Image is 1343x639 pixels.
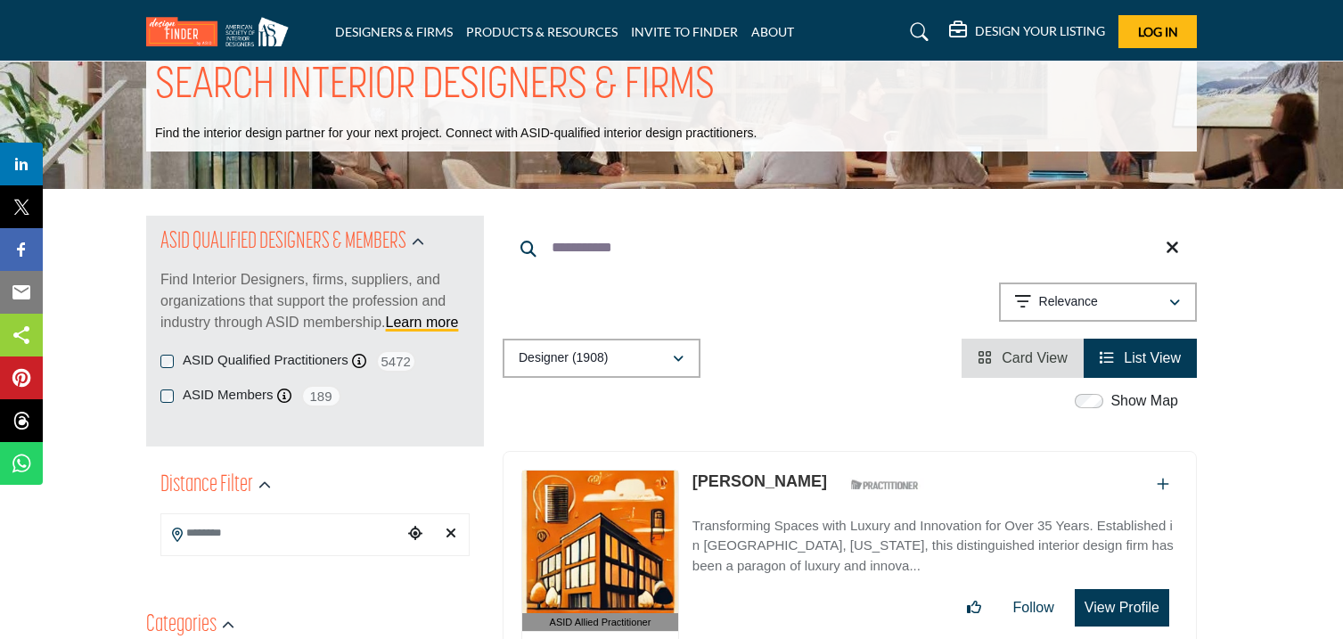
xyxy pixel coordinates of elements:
[301,385,341,407] span: 189
[376,350,416,373] span: 5472
[146,17,298,46] img: Site Logo
[335,24,453,39] a: DESIGNERS & FIRMS
[844,474,924,496] img: ASID Qualified Practitioners Badge Icon
[1075,589,1169,627] button: View Profile
[160,226,406,258] h2: ASID QUALIFIED DESIGNERS & MEMBERS
[1138,24,1178,39] span: Log In
[1157,477,1169,492] a: Add To List
[1002,350,1068,365] span: Card View
[692,505,1178,577] a: Transforming Spaces with Luxury and Innovation for Over 35 Years. Established in [GEOGRAPHIC_DATA...
[466,24,618,39] a: PRODUCTS & RESOURCES
[155,125,757,143] p: Find the interior design partner for your next project. Connect with ASID-qualified interior desi...
[161,516,402,551] input: Search Location
[978,350,1068,365] a: View Card
[692,470,827,494] p: Rick Howard
[692,516,1178,577] p: Transforming Spaces with Luxury and Innovation for Over 35 Years. Established in [GEOGRAPHIC_DATA...
[955,590,993,626] button: Like listing
[160,269,470,333] p: Find Interior Designers, firms, suppliers, and organizations that support the profession and indu...
[386,315,459,330] a: Learn more
[893,18,940,46] a: Search
[1100,350,1181,365] a: View List
[751,24,794,39] a: ABOUT
[522,471,678,632] a: ASID Allied Practitioner
[438,515,464,553] div: Clear search location
[402,515,429,553] div: Choose your current location
[522,471,678,613] img: Rick Howard
[183,385,274,406] label: ASID Members
[160,355,174,368] input: ASID Qualified Practitioners checkbox
[519,349,608,367] p: Designer (1908)
[160,470,253,502] h2: Distance Filter
[160,389,174,403] input: ASID Members checkbox
[1124,350,1181,365] span: List View
[692,472,827,490] a: [PERSON_NAME]
[503,226,1197,269] input: Search Keyword
[1002,590,1066,626] button: Follow
[503,339,700,378] button: Designer (1908)
[155,59,715,114] h1: SEARCH INTERIOR DESIGNERS & FIRMS
[1118,15,1197,48] button: Log In
[1110,390,1178,412] label: Show Map
[999,283,1197,322] button: Relevance
[949,21,1105,43] div: DESIGN YOUR LISTING
[183,350,348,371] label: ASID Qualified Practitioners
[975,23,1105,39] h5: DESIGN YOUR LISTING
[962,339,1084,378] li: Card View
[550,615,651,630] span: ASID Allied Practitioner
[1084,339,1197,378] li: List View
[1039,293,1098,311] p: Relevance
[631,24,738,39] a: INVITE TO FINDER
